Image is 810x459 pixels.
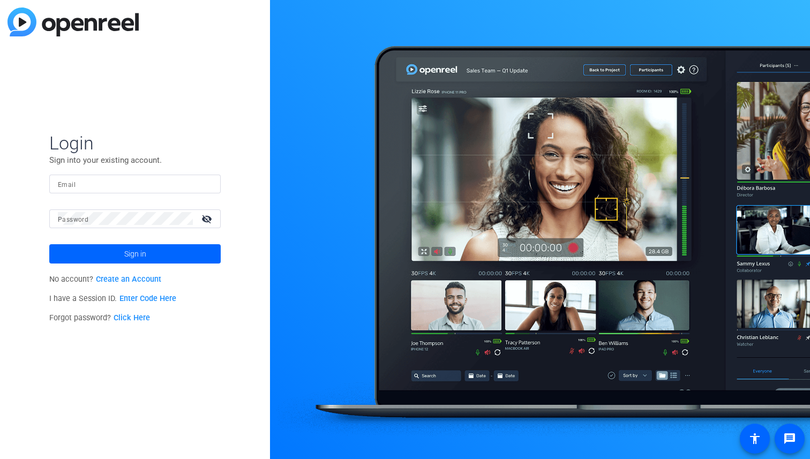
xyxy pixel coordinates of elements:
span: No account? [49,275,161,284]
img: blue-gradient.svg [7,7,139,36]
mat-icon: visibility_off [195,211,221,227]
span: Login [49,132,221,154]
mat-label: Password [58,216,88,223]
span: Sign in [124,240,146,267]
mat-icon: message [783,432,796,445]
a: Create an Account [96,275,161,284]
button: Sign in [49,244,221,264]
mat-icon: accessibility [748,432,761,445]
span: Forgot password? [49,313,150,322]
a: Click Here [114,313,150,322]
mat-label: Email [58,181,76,189]
span: I have a Session ID. [49,294,176,303]
input: Enter Email Address [58,177,212,190]
p: Sign into your existing account. [49,154,221,166]
a: Enter Code Here [119,294,176,303]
